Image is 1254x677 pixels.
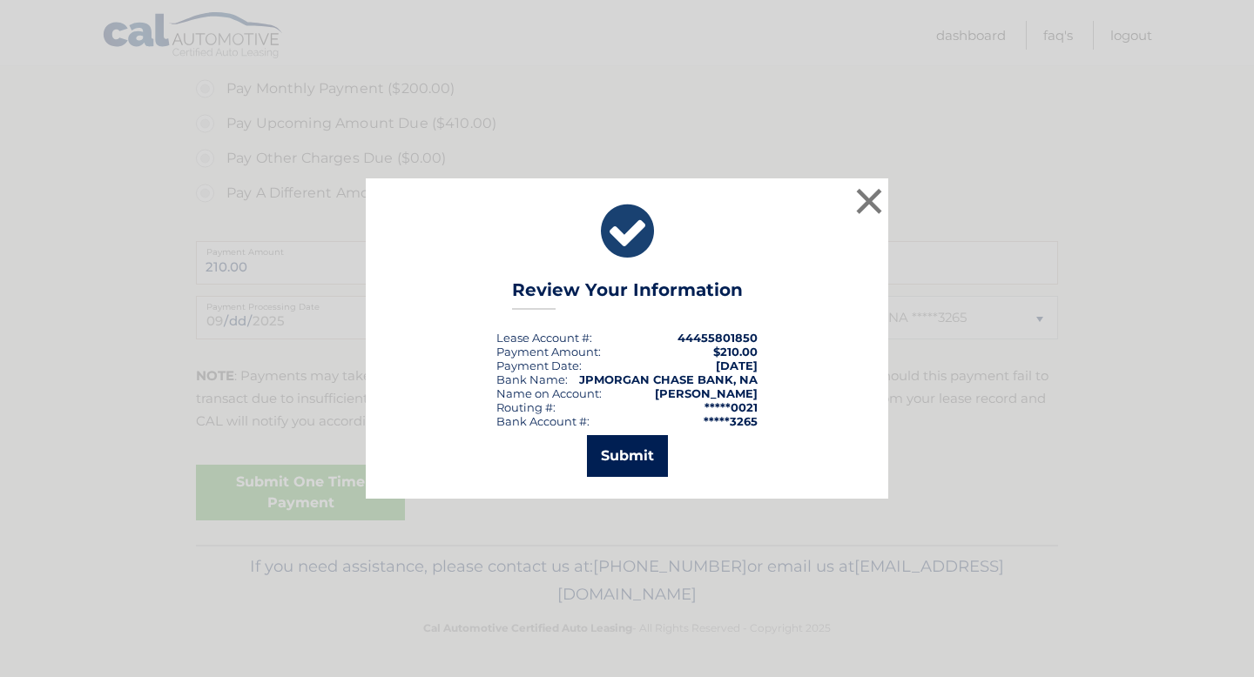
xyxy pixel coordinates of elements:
strong: [PERSON_NAME] [655,386,758,400]
span: [DATE] [716,359,758,372]
button: × [852,184,887,218]
strong: JPMORGAN CHASE BANK, NA [579,372,758,386]
strong: 44455801850 [678,331,758,345]
div: Routing #: [496,400,556,414]
div: Bank Account #: [496,414,590,428]
div: Payment Amount: [496,345,601,359]
div: Bank Name: [496,372,568,386]
div: Lease Account #: [496,331,592,345]
span: $210.00 [713,345,758,359]
div: : [496,359,582,372]
div: Name on Account: [496,386,602,400]
h3: Review Your Information [512,279,743,310]
span: Payment Date [496,359,579,372]
button: Submit [587,435,668,477]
